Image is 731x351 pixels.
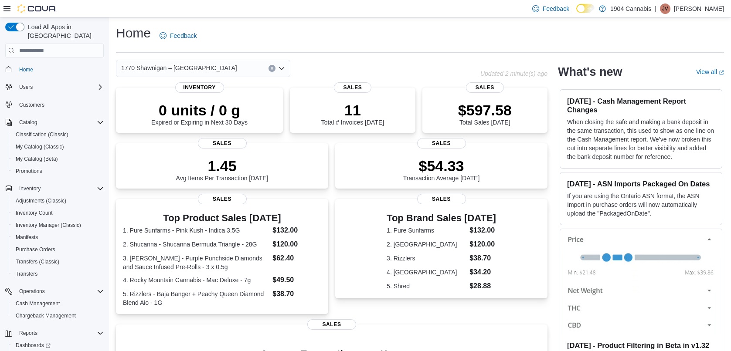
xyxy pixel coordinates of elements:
[16,328,104,338] span: Reports
[12,154,61,164] a: My Catalog (Beta)
[16,99,104,110] span: Customers
[403,157,480,182] div: Transaction Average [DATE]
[387,282,466,290] dt: 5. Shred
[9,141,107,153] button: My Catalog (Classic)
[9,310,107,322] button: Chargeback Management
[417,194,466,204] span: Sales
[16,155,58,162] span: My Catalog (Beta)
[12,269,41,279] a: Transfers
[12,310,79,321] a: Chargeback Management
[16,82,104,92] span: Users
[9,207,107,219] button: Inventory Count
[176,157,269,175] p: 1.45
[16,286,48,297] button: Operations
[198,194,247,204] span: Sales
[567,341,715,350] h3: [DATE] - Product Filtering in Beta in v1.32
[19,84,33,91] span: Users
[334,82,371,93] span: Sales
[12,232,41,243] a: Manifests
[16,270,37,277] span: Transfers
[16,143,64,150] span: My Catalog (Classic)
[12,244,59,255] a: Purchase Orders
[12,244,104,255] span: Purchase Orders
[387,254,466,263] dt: 3. Rizzlers
[12,310,104,321] span: Chargeback Management
[576,13,577,13] span: Dark Mode
[12,269,104,279] span: Transfers
[387,268,466,277] dt: 4. [GEOGRAPHIC_DATA]
[9,231,107,243] button: Manifests
[16,246,55,253] span: Purchase Orders
[123,213,321,223] h3: Top Product Sales [DATE]
[9,219,107,231] button: Inventory Manager (Classic)
[9,128,107,141] button: Classification (Classic)
[121,63,237,73] span: 1770 Shawnigan – [GEOGRAPHIC_DATA]
[9,268,107,280] button: Transfers
[12,298,104,309] span: Cash Management
[19,66,33,73] span: Home
[2,98,107,111] button: Customers
[16,168,42,175] span: Promotions
[12,298,63,309] a: Cash Management
[12,256,63,267] a: Transfers (Classic)
[16,117,104,128] span: Catalog
[719,70,724,75] svg: External link
[466,82,503,93] span: Sales
[272,289,321,299] dd: $38.70
[9,165,107,177] button: Promotions
[16,312,76,319] span: Chargeback Management
[123,276,269,284] dt: 4. Rocky Mountain Cannabis - Mac Deluxe - 7g
[469,267,496,277] dd: $34.20
[2,116,107,128] button: Catalog
[2,63,107,75] button: Home
[469,239,496,250] dd: $120.00
[16,197,66,204] span: Adjustments (Classic)
[2,81,107,93] button: Users
[12,196,70,206] a: Adjustments (Classic)
[17,4,57,13] img: Cova
[9,243,107,256] button: Purchase Orders
[19,101,44,108] span: Customers
[662,3,668,14] span: JV
[543,4,569,13] span: Feedback
[123,240,269,249] dt: 2. Shucanna - Shucanna Bermuda Triangle - 28G
[19,119,37,126] span: Catalog
[2,182,107,195] button: Inventory
[12,232,104,243] span: Manifests
[16,234,38,241] span: Manifests
[469,253,496,263] dd: $38.70
[567,97,715,114] h3: [DATE] - Cash Management Report Changes
[123,254,269,271] dt: 3. [PERSON_NAME] - Purple Punchside Diamonds and Sauce Infused Pre-Rolls - 3 x 0.5g
[16,222,81,229] span: Inventory Manager (Classic)
[16,64,37,75] a: Home
[278,65,285,72] button: Open list of options
[19,185,41,192] span: Inventory
[469,281,496,291] dd: $28.88
[151,101,248,126] div: Expired or Expiring in Next 30 Days
[12,142,104,152] span: My Catalog (Classic)
[16,131,68,138] span: Classification (Classic)
[9,153,107,165] button: My Catalog (Beta)
[12,340,104,351] span: Dashboards
[469,225,496,236] dd: $132.00
[307,319,356,330] span: Sales
[9,297,107,310] button: Cash Management
[9,195,107,207] button: Adjustments (Classic)
[12,208,104,218] span: Inventory Count
[567,179,715,188] h3: [DATE] - ASN Imports Packaged On Dates
[696,68,724,75] a: View allExternal link
[9,256,107,268] button: Transfers (Classic)
[16,300,60,307] span: Cash Management
[458,101,512,126] div: Total Sales [DATE]
[576,4,595,13] input: Dark Mode
[16,100,48,110] a: Customers
[321,101,384,119] p: 11
[272,253,321,263] dd: $62.40
[16,258,59,265] span: Transfers (Classic)
[660,3,670,14] div: Jeffrey Villeneuve
[655,3,656,14] p: |
[16,82,36,92] button: Users
[269,65,275,72] button: Clear input
[12,166,46,176] a: Promotions
[417,138,466,148] span: Sales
